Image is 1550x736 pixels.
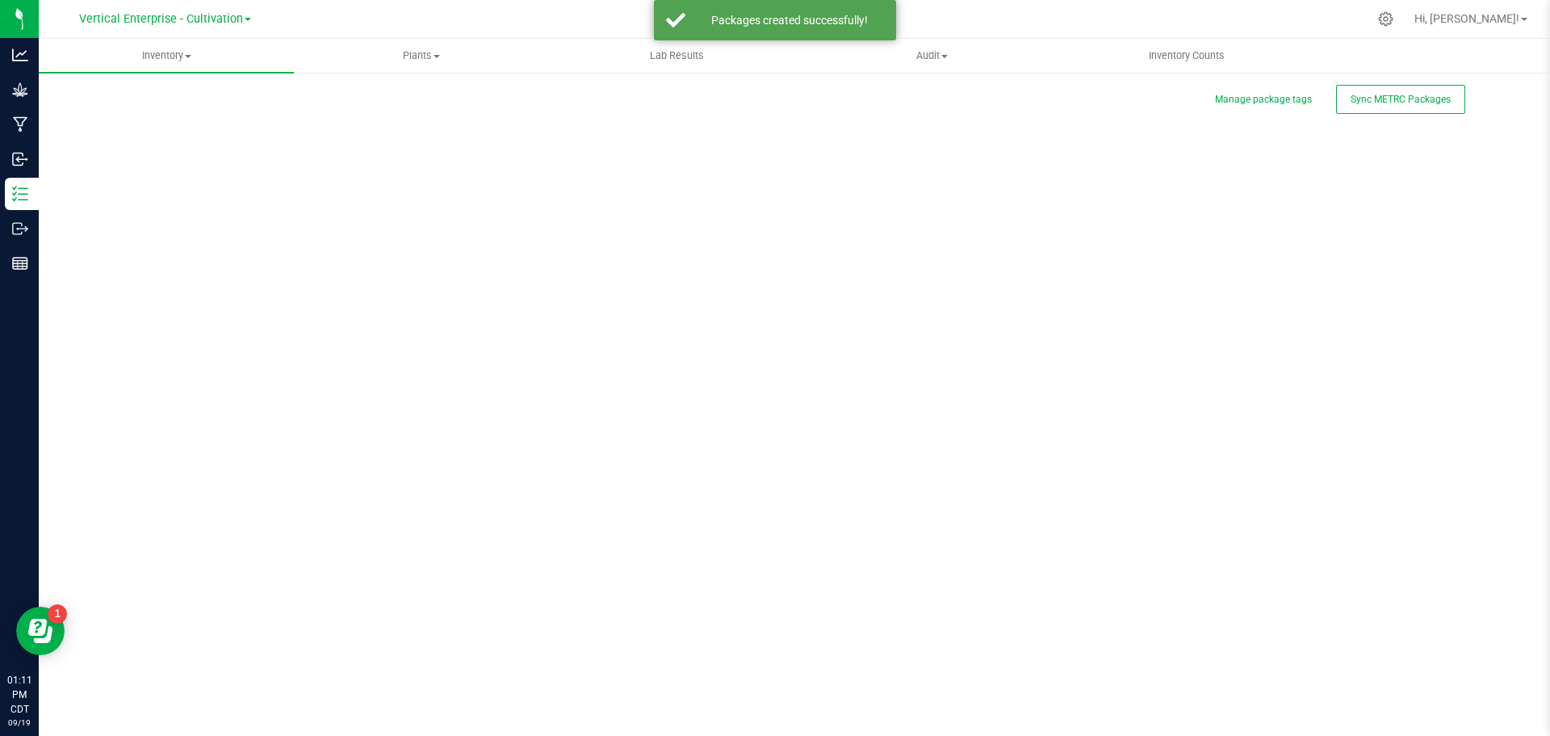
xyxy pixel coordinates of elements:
iframe: Resource center [16,607,65,655]
span: Lab Results [628,48,726,63]
inline-svg: Grow [12,82,28,98]
a: Plants [294,39,549,73]
a: Audit [804,39,1059,73]
button: Manage package tags [1215,93,1312,107]
span: Vertical Enterprise - Cultivation [79,12,243,26]
inline-svg: Outbound [12,221,28,237]
inline-svg: Manufacturing [12,116,28,132]
div: Packages created successfully! [694,12,884,28]
div: Manage settings [1376,11,1396,27]
span: Hi, [PERSON_NAME]! [1414,12,1519,25]
span: Plants [295,48,548,63]
span: Audit [805,48,1058,63]
p: 09/19 [7,717,31,729]
button: Sync METRC Packages [1336,85,1465,114]
a: Inventory [39,39,294,73]
a: Lab Results [549,39,804,73]
a: Inventory Counts [1059,39,1314,73]
inline-svg: Inventory [12,186,28,202]
span: Inventory [39,48,294,63]
p: 01:11 PM CDT [7,673,31,717]
inline-svg: Inbound [12,151,28,167]
inline-svg: Analytics [12,47,28,63]
inline-svg: Reports [12,255,28,271]
span: Inventory Counts [1127,48,1246,63]
iframe: Resource center unread badge [48,604,67,624]
span: Sync METRC Packages [1351,94,1451,105]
